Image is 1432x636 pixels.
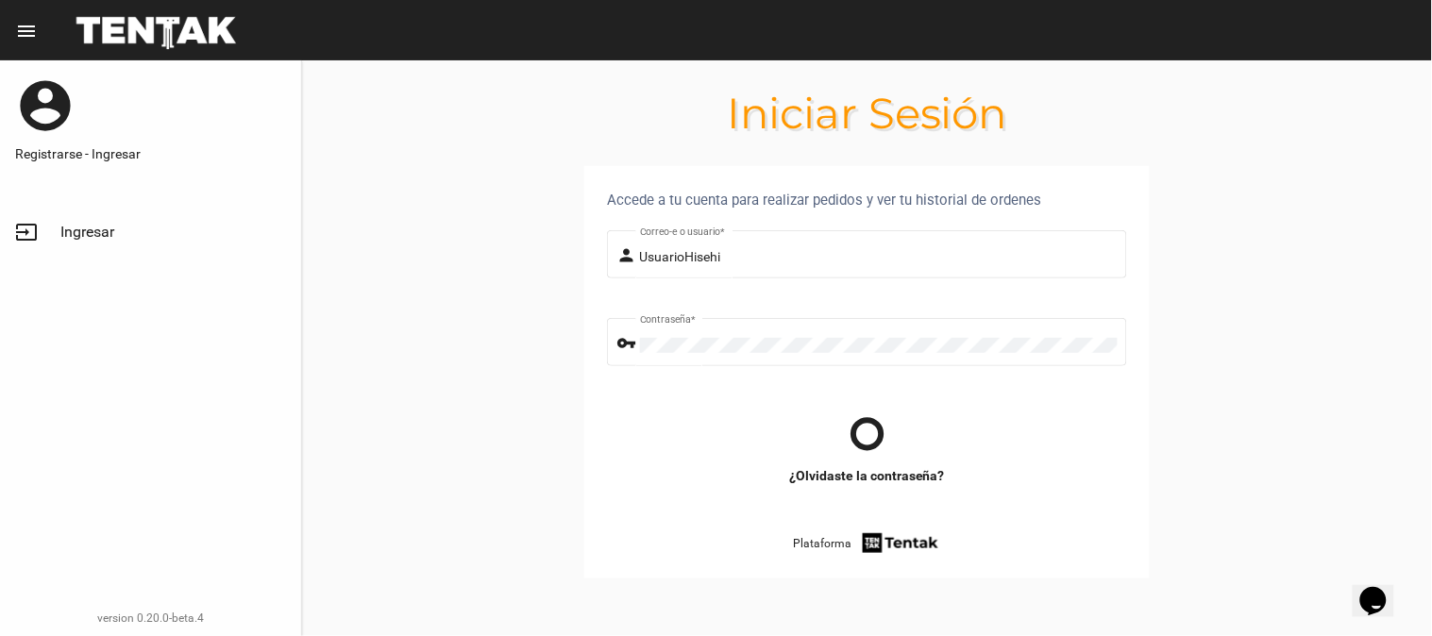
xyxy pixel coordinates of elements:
[60,223,114,242] span: Ingresar
[617,332,640,355] mat-icon: vpn_key
[793,534,851,553] span: Plataforma
[15,609,286,628] div: version 0.20.0-beta.4
[15,221,38,243] mat-icon: input
[15,144,286,163] a: Registrarse - Ingresar
[617,244,640,267] mat-icon: person
[607,189,1127,211] div: Accede a tu cuenta para realizar pedidos y ver tu historial de ordenes
[793,530,941,556] a: Plataforma
[789,466,945,485] a: ¿Olvidaste la contraseña?
[302,98,1432,128] h1: Iniciar Sesión
[1353,561,1413,617] iframe: chat widget
[15,75,76,136] mat-icon: account_circle
[860,530,941,556] img: tentak-firm.png
[15,20,38,42] mat-icon: menu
